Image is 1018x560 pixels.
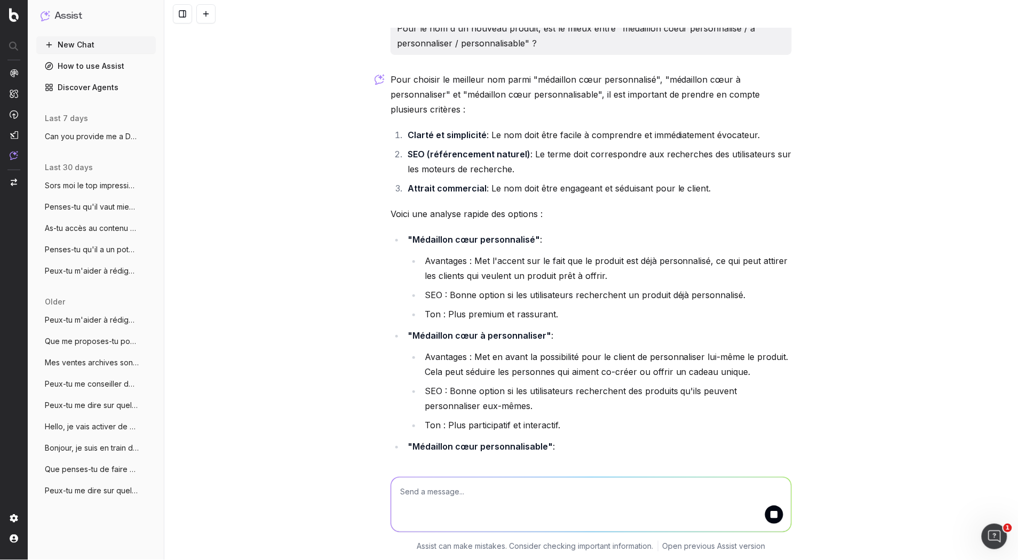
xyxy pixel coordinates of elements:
img: Intelligence [10,89,18,98]
li: Ton : Plus participatif et interactif. [421,418,792,433]
button: Peux-tu m'aider à rédiger un article pou [36,262,156,279]
a: How to use Assist [36,58,156,75]
p: Assist can make mistakes. Consider checking important information. [417,541,654,551]
li: SEO : Bonne option si les utilisateurs recherchent un produit déjà personnalisé. [421,287,792,302]
img: Assist [10,151,18,160]
span: Peux-tu me dire sur quels mot-clés je do [45,400,139,411]
span: Peux-tu me dire sur quels mots clés auto [45,485,139,496]
span: Sors moi le top impressions / clics des [45,180,139,191]
img: Botify logo [9,8,19,22]
img: Botify assist logo [375,74,385,85]
li: Avantages : Insiste sur la flexibilité du produit. Cela peut être perçu comme une option plus tec... [421,460,792,490]
strong: "Médaillon cœur personnalisable" [408,441,553,452]
strong: "Médaillon cœur à personnaliser" [408,330,551,341]
p: Pour choisir le meilleur nom parmi "médaillon cœur personnalisé", "médaillon cœur à personnaliser... [391,72,792,117]
button: Penses-tu qu'il a un potentiel à aller c [36,241,156,258]
span: last 7 days [45,113,88,124]
span: Hello, je vais activer de nouveaux produ [45,421,139,432]
span: Que me proposes-tu pour améliorer mon ar [45,336,139,347]
button: Peux-tu me dire sur quels mots clés auto [36,482,156,499]
span: Penses-tu qu'il vaut mieux que je fasse [45,202,139,212]
button: Assist [41,9,152,23]
p: Voici une analyse rapide des options : [391,206,792,221]
button: Peux-tu me dire sur quels mot-clés je do [36,397,156,414]
button: Bonjour, je suis en train de créer un no [36,439,156,457]
img: My account [10,534,18,543]
a: Open previous Assist version [663,541,766,551]
img: Assist [41,11,50,21]
iframe: Intercom live chat [982,524,1007,549]
li: : Le nom doit être facile à comprendre et immédiatement évocateur. [404,127,792,142]
li: Avantages : Met en avant la possibilité pour le client de personnaliser lui-même le produit. Cela... [421,349,792,379]
span: 1 [1004,524,1012,532]
button: Sors moi le top impressions / clics des [36,177,156,194]
span: Bonjour, je suis en train de créer un no [45,443,139,453]
img: Setting [10,514,18,523]
li: : [404,232,792,322]
span: Mes ventes archives sont terminées sur m [45,357,139,368]
span: Que penses-tu de faire un article "Quel [45,464,139,475]
li: : [404,328,792,433]
button: Hello, je vais activer de nouveaux produ [36,418,156,435]
button: Que penses-tu de faire un article "Quel [36,461,156,478]
img: Studio [10,131,18,139]
li: : [404,439,792,543]
img: Activation [10,110,18,119]
span: Peux-tu me conseiller des mots-clés sur [45,379,139,389]
span: As-tu accès au contenu de cette page : h [45,223,139,234]
button: Can you provide me a Download Non-Brande [36,128,156,145]
span: Penses-tu qu'il a un potentiel à aller c [45,244,139,255]
img: Switch project [11,179,17,186]
a: Discover Agents [36,79,156,96]
span: Peux-tu m'aider à rédiger un article pou [45,315,139,325]
li: Ton : Plus premium et rassurant. [421,307,792,322]
button: Peux-tu me conseiller des mots-clés sur [36,375,156,393]
span: Peux-tu m'aider à rédiger un article pou [45,266,139,276]
span: older [45,297,65,307]
li: : Le nom doit être engageant et séduisant pour le client. [404,181,792,196]
img: Analytics [10,69,18,77]
button: As-tu accès au contenu de cette page : h [36,220,156,237]
button: Mes ventes archives sont terminées sur m [36,354,156,371]
span: last 30 days [45,162,93,173]
button: New Chat [36,36,156,53]
h1: Assist [54,9,82,23]
strong: SEO (référencement naturel) [408,149,530,159]
button: Que me proposes-tu pour améliorer mon ar [36,333,156,350]
p: Pour le nom d'un nouveau produit, est le mieux entre "médaillon coeur personnalisé / à personnali... [397,21,785,51]
li: : Le terme doit correspondre aux recherches des utilisateurs sur les moteurs de recherche. [404,147,792,177]
button: Penses-tu qu'il vaut mieux que je fasse [36,198,156,215]
strong: "Médaillon cœur personnalisé" [408,234,540,245]
button: Peux-tu m'aider à rédiger un article pou [36,311,156,329]
strong: Attrait commercial [408,183,487,194]
strong: Clarté et simplicité [408,130,487,140]
li: Avantages : Met l'accent sur le fait que le produit est déjà personnalisé, ce qui peut attirer le... [421,253,792,283]
li: SEO : Bonne option si les utilisateurs recherchent des produits qu'ils peuvent personnaliser eux-... [421,383,792,413]
span: Can you provide me a Download Non-Brande [45,131,139,142]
